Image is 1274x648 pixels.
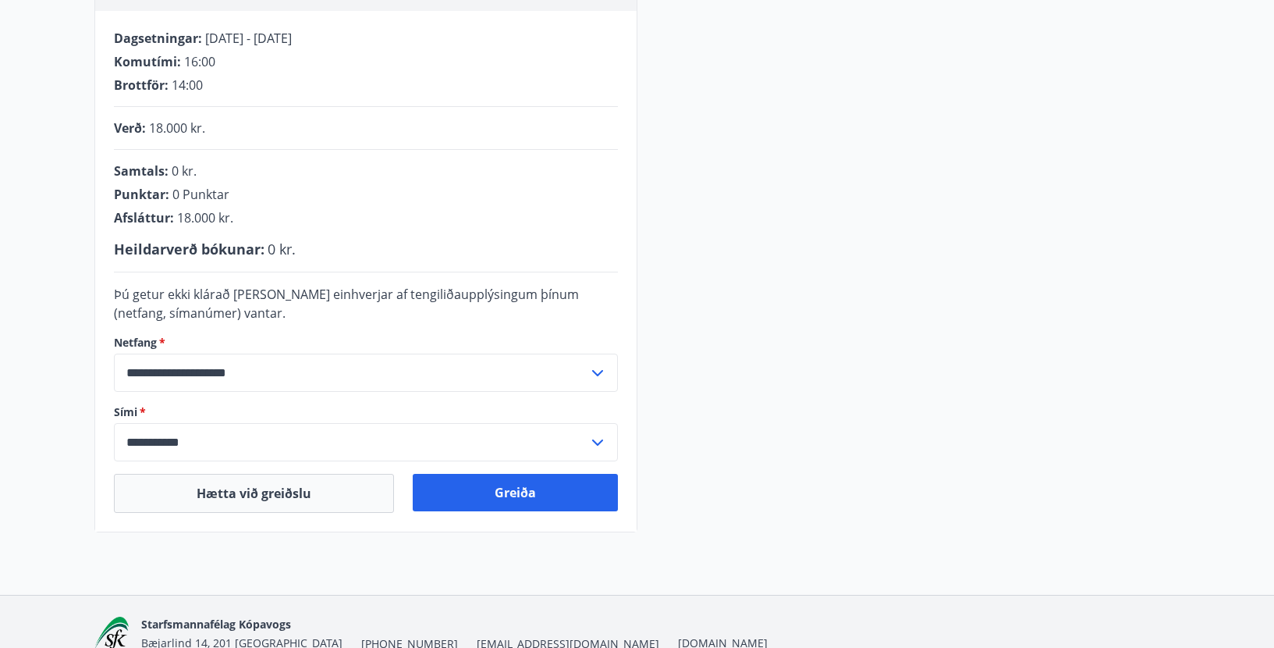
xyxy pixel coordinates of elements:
[114,77,169,94] span: Brottför :
[114,335,618,351] label: Netfang
[172,162,197,180] span: 0 kr.
[149,119,205,137] span: 18.000 kr.
[172,77,203,94] span: 14:00
[177,209,233,226] span: 18.000 kr.
[205,30,292,47] span: [DATE] - [DATE]
[114,119,146,137] span: Verð :
[114,404,618,420] label: Sími
[114,286,579,322] span: Þú getur ekki klárað [PERSON_NAME] einhverjar af tengiliðaupplýsingum þínum (netfang, símanúmer) ...
[184,53,215,70] span: 16:00
[413,474,618,511] button: Greiða
[114,53,181,70] span: Komutími :
[114,30,202,47] span: Dagsetningar :
[114,162,169,180] span: Samtals :
[114,474,394,513] button: Hætta við greiðslu
[114,186,169,203] span: Punktar :
[268,240,296,258] span: 0 kr.
[114,209,174,226] span: Afsláttur :
[172,186,229,203] span: 0 Punktar
[141,617,291,632] span: Starfsmannafélag Kópavogs
[114,240,264,258] span: Heildarverð bókunar :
